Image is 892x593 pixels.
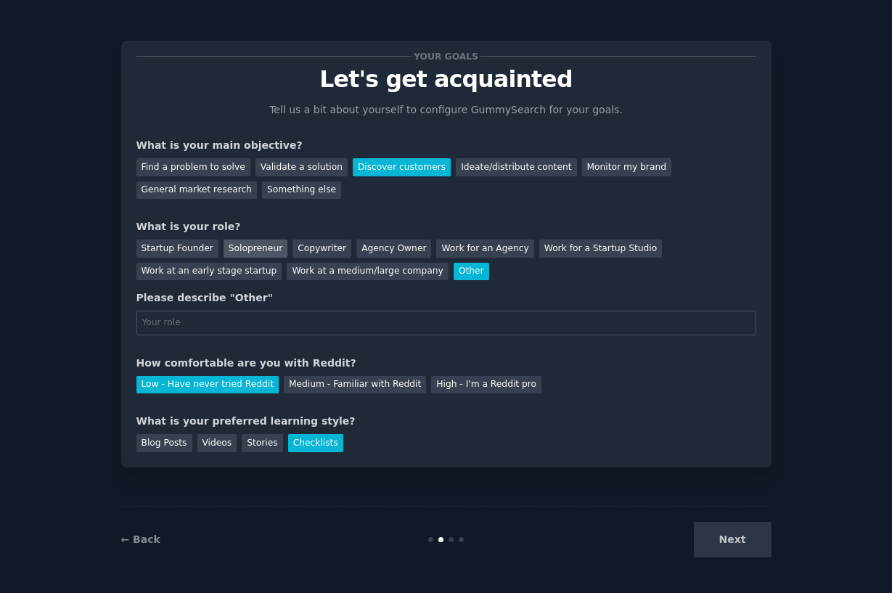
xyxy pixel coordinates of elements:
[255,158,348,176] div: Validate a solution
[436,240,533,258] div: Work for an Agency
[582,158,671,176] div: Monitor my brand
[242,434,282,452] div: Stories
[136,67,756,92] p: Let's get acquainted
[412,49,481,64] span: Your goals
[292,240,351,258] div: Copywriter
[356,240,431,258] div: Agency Owner
[284,376,426,394] div: Medium - Familiar with Reddit
[136,311,756,335] input: Your role
[539,240,662,258] div: Work for a Startup Studio
[136,356,756,371] div: How comfortable are you with Reddit?
[136,219,756,234] div: What is your role?
[136,414,756,429] div: What is your preferred learning style?
[197,434,237,452] div: Videos
[136,240,218,258] div: Startup Founder
[288,434,343,452] div: Checklists
[262,181,341,200] div: Something else
[136,263,282,281] div: Work at an early stage startup
[136,290,756,306] div: Please describe "Other"
[454,263,489,281] div: Other
[224,240,287,258] div: Solopreneur
[287,263,448,281] div: Work at a medium/large company
[121,533,160,545] a: ← Back
[431,376,541,394] div: High - I'm a Reddit pro
[136,434,192,452] div: Blog Posts
[136,181,258,200] div: General market research
[136,138,756,153] div: What is your main objective?
[263,102,629,118] p: Tell us a bit about yourself to configure GummySearch for your goals.
[136,376,279,394] div: Low - Have never tried Reddit
[136,158,250,176] div: Find a problem to solve
[353,158,451,176] div: Discover customers
[456,158,576,176] div: Ideate/distribute content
